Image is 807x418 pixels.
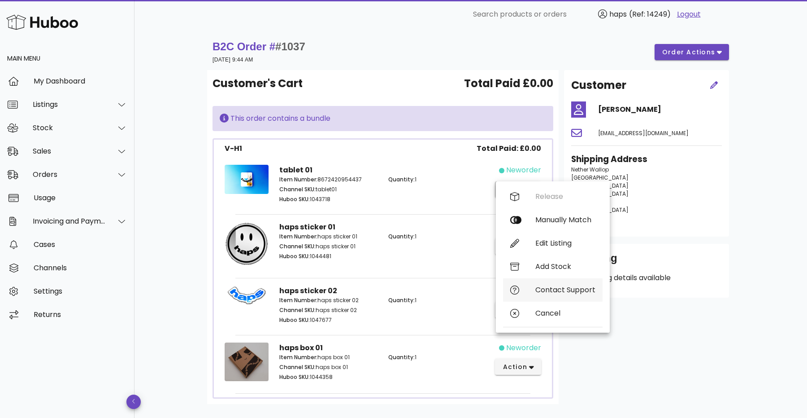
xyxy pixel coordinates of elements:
button: order actions [655,44,729,60]
div: neworder [506,165,541,176]
div: Stock [33,123,106,132]
p: haps box 01 [279,353,377,361]
p: tablet01 [279,185,377,194]
span: Huboo SKU: [279,373,310,381]
button: action [495,238,541,255]
div: My Dashboard [34,77,127,85]
div: V-H1 [225,143,242,154]
span: Quantity: [388,233,415,240]
p: 1 [388,176,486,184]
span: [GEOGRAPHIC_DATA] [571,174,629,181]
h3: Shipping Address [571,153,722,166]
p: 1044358 [279,373,377,381]
span: Item Number: [279,353,317,361]
p: 1043718 [279,195,377,203]
p: 1 [388,296,486,304]
p: haps sticker 02 [279,306,377,314]
span: Channel SKU: [279,242,316,250]
p: 1 [388,233,486,241]
span: Total Paid: £0.00 [477,143,541,154]
div: Usage [34,194,127,202]
span: Customer's Cart [213,75,303,92]
span: Channel SKU: [279,306,316,314]
strong: tablet 01 [279,165,312,175]
span: haps [609,9,627,19]
div: Orders [33,170,106,179]
span: Quantity: [388,296,415,304]
a: Logout [677,9,701,20]
div: Sales [33,147,106,155]
span: Item Number: [279,176,317,183]
span: Item Number: [279,296,317,304]
strong: haps sticker 01 [279,222,335,232]
div: Cancel [535,309,595,317]
div: Shipping [571,251,722,273]
span: Huboo SKU: [279,316,310,324]
span: Item Number: [279,233,317,240]
span: Channel SKU: [279,363,316,371]
div: Returns [34,310,127,319]
strong: haps box 01 [279,343,323,353]
img: Huboo Logo [6,13,78,32]
span: #1037 [275,40,305,53]
p: haps sticker 02 [279,296,377,304]
span: Huboo SKU: [279,252,310,260]
img: Product Image [225,165,269,194]
button: action [495,302,541,318]
div: This order contains a bundle [220,113,546,124]
span: (Ref: 14249) [629,9,671,19]
strong: B2C Order # [213,40,305,53]
span: Nether Wallop [571,166,609,173]
img: Product Image [225,286,269,305]
p: 8672420954437 [279,176,377,184]
p: 1044481 [279,252,377,260]
h4: [PERSON_NAME] [598,104,722,115]
strong: haps sticker 02 [279,286,337,296]
p: 1 [388,353,486,361]
div: Add Stock [535,262,595,271]
div: Channels [34,264,127,272]
p: No shipping details available [571,273,722,283]
div: Edit Listing [535,239,595,247]
button: action [495,359,541,375]
div: Contact Support [535,286,595,294]
button: action [495,181,541,198]
p: haps box 01 [279,363,377,371]
div: Cases [34,240,127,249]
span: action [502,362,527,372]
span: Channel SKU: [279,185,316,193]
div: Invoicing and Payments [33,217,106,225]
span: Quantity: [388,176,415,183]
div: neworder [506,343,541,353]
div: Manually Match [535,216,595,224]
div: Settings [34,287,127,295]
small: [DATE] 9:44 AM [213,57,253,63]
span: [EMAIL_ADDRESS][DOMAIN_NAME] [598,129,689,137]
span: order actions [662,48,716,57]
img: Product Image [225,343,269,382]
img: Product Image [225,222,269,266]
div: Listings [33,100,106,109]
p: haps sticker 01 [279,242,377,251]
p: 1047677 [279,316,377,324]
h2: Customer [571,77,626,93]
span: Huboo SKU: [279,195,310,203]
span: Total Paid £0.00 [464,75,553,92]
p: haps sticker 01 [279,233,377,241]
span: Quantity: [388,353,415,361]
